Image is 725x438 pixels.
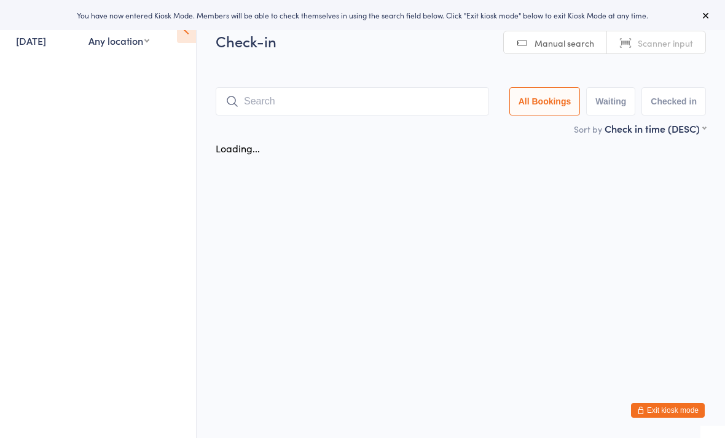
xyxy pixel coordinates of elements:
label: Sort by [574,123,602,135]
button: All Bookings [509,87,581,115]
div: Loading... [216,141,260,155]
button: Exit kiosk mode [631,403,705,418]
h2: Check-in [216,31,706,51]
button: Checked in [641,87,706,115]
button: Waiting [586,87,635,115]
input: Search [216,87,489,115]
span: Manual search [535,37,594,49]
span: Scanner input [638,37,693,49]
a: [DATE] [16,34,46,47]
div: Check in time (DESC) [605,122,706,135]
div: You have now entered Kiosk Mode. Members will be able to check themselves in using the search fie... [20,10,705,20]
div: Any location [88,34,149,47]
